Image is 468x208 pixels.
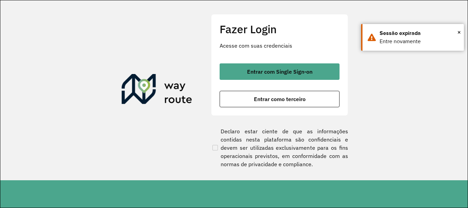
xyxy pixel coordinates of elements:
button: button [220,63,340,80]
label: Declaro estar ciente de que as informações contidas nesta plataforma são confidenciais e devem se... [211,127,348,168]
span: × [457,27,461,37]
div: Sessão expirada [380,29,459,37]
button: button [220,91,340,107]
span: Entrar com Single Sign-on [247,69,312,74]
span: Entrar como terceiro [254,96,306,102]
p: Acesse com suas credenciais [220,41,340,50]
button: Close [457,27,461,37]
h2: Fazer Login [220,23,340,36]
img: Roteirizador AmbevTech [122,74,192,107]
div: Entre novamente [380,37,459,46]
